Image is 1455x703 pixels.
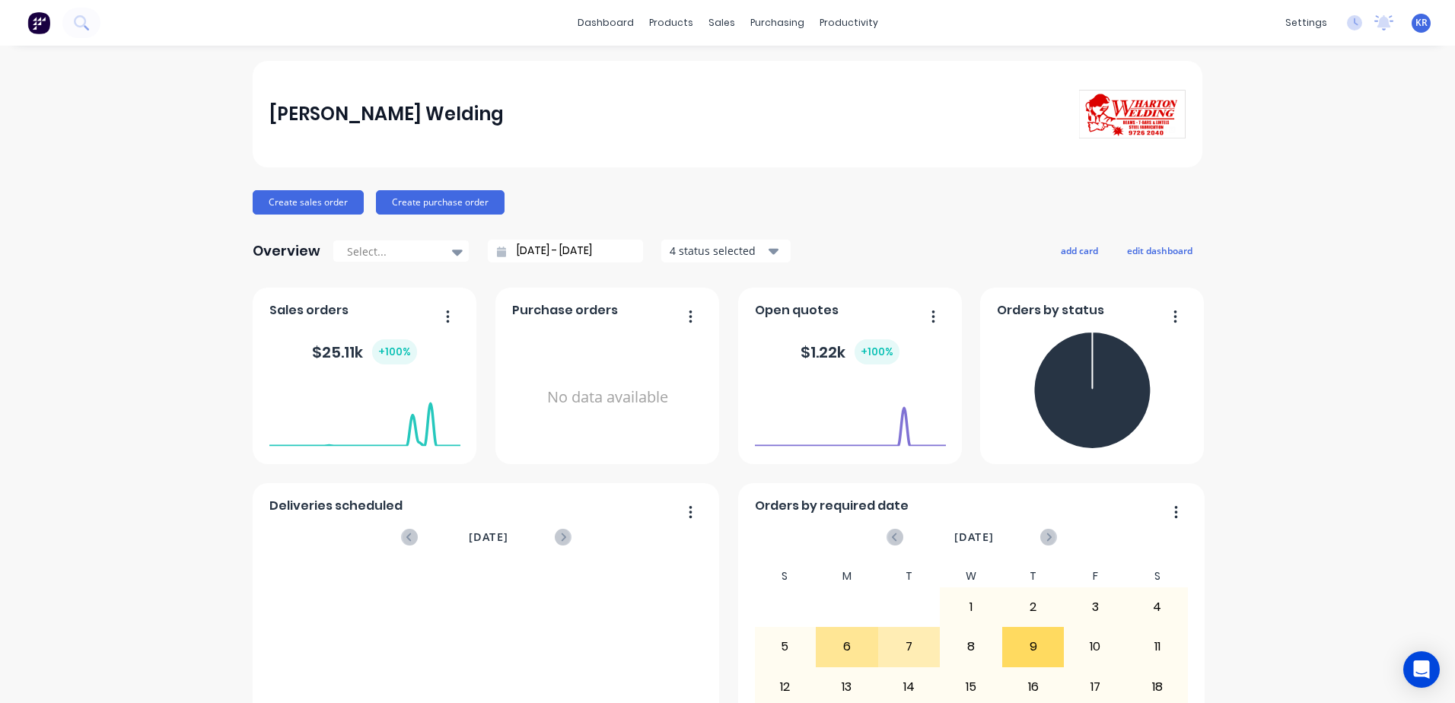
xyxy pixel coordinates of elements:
button: Create sales order [253,190,364,215]
div: 4 [1127,588,1188,626]
button: Create purchase order [376,190,505,215]
div: 5 [755,628,816,666]
span: Open quotes [755,301,839,320]
div: productivity [812,11,886,34]
span: [DATE] [954,529,994,546]
span: Orders by status [997,301,1104,320]
button: 4 status selected [661,240,791,262]
div: S [754,565,817,587]
img: Wharton Welding [1079,90,1186,138]
div: products [642,11,701,34]
div: M [816,565,878,587]
span: Sales orders [269,301,349,320]
div: 7 [879,628,940,666]
button: add card [1051,240,1108,260]
span: KR [1415,16,1428,30]
div: 1 [941,588,1001,626]
div: 6 [817,628,877,666]
span: Purchase orders [512,301,618,320]
img: Factory [27,11,50,34]
div: Overview [253,236,320,266]
span: [DATE] [469,529,508,546]
div: W [940,565,1002,587]
div: T [1002,565,1065,587]
div: 9 [1003,628,1064,666]
div: No data available [512,326,703,469]
div: purchasing [743,11,812,34]
div: 8 [941,628,1001,666]
div: + 100 % [855,339,899,364]
div: settings [1278,11,1335,34]
button: edit dashboard [1117,240,1202,260]
div: 10 [1065,628,1125,666]
div: 2 [1003,588,1064,626]
div: Open Intercom Messenger [1403,651,1440,688]
div: 4 status selected [670,243,766,259]
div: [PERSON_NAME] Welding [269,99,504,129]
div: + 100 % [372,339,417,364]
div: F [1064,565,1126,587]
div: $ 25.11k [312,339,417,364]
div: T [878,565,941,587]
a: dashboard [570,11,642,34]
div: 11 [1127,628,1188,666]
div: $ 1.22k [801,339,899,364]
div: sales [701,11,743,34]
div: S [1126,565,1189,587]
div: 3 [1065,588,1125,626]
